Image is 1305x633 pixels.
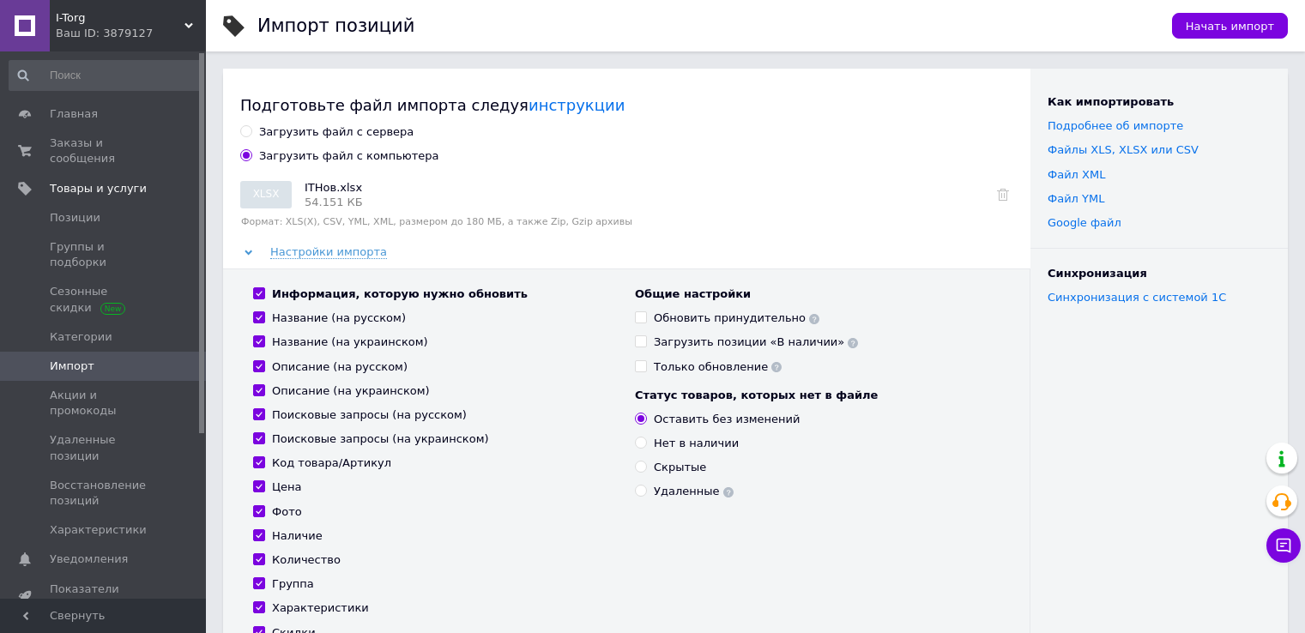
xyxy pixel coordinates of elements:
[50,432,159,463] span: Удаленные позиции
[305,196,988,208] span: 54.151 КБ
[1048,143,1199,156] a: Файлы ХLS, XLSX или CSV
[272,479,302,495] div: Цена
[50,239,159,270] span: Группы и подборки
[272,359,408,375] div: Описание (на русском)
[272,576,314,592] div: Группа
[50,582,159,612] span: Показатели работы компании
[654,359,782,375] div: Только обновление
[529,96,625,114] a: инструкции
[635,388,1000,403] div: Статус товаров, которых нет в файле
[50,136,159,166] span: Заказы и сообщения
[50,522,147,538] span: Характеристики
[1048,119,1183,132] a: Подробнее об импорте
[1048,266,1271,281] div: Синхронизация
[257,15,414,36] h1: Импорт позиций
[654,335,858,350] div: Загрузить позиции «В наличии»
[50,329,112,345] span: Категории
[1172,13,1288,39] button: Начать импорт
[292,178,988,212] div: ITНов.xlsx
[654,460,706,475] div: Скрытые
[9,60,202,91] input: Поиск
[50,106,98,122] span: Главная
[50,552,128,567] span: Уведомления
[635,286,1000,302] div: Общие настройки
[50,284,159,315] span: Сезонные скидки
[259,124,414,140] div: Загрузить файл с сервера
[1048,192,1104,205] a: Файл YML
[253,187,280,202] span: XLSX
[272,431,489,447] div: Поисковые запросы (на украинском)
[272,600,369,616] div: Характеристики
[1048,168,1105,181] a: Файл XML
[1048,216,1121,229] a: Google файл
[1186,20,1274,33] span: Начать импорт
[270,245,387,259] span: Настройки импорта
[272,455,391,471] div: Код товара/Артикул
[50,359,94,374] span: Импорт
[272,383,430,399] div: Описание (на украинском)
[50,388,159,419] span: Акции и промокоды
[272,310,406,326] div: Название (на русском)
[240,216,1013,227] label: Формат: XLS(X), CSV, YML, XML, размером до 180 МБ, а также Zip, Gzip архивы
[259,148,439,164] div: Загрузить файл с компьютера
[56,26,206,41] div: Ваш ID: 3879127
[272,504,302,520] div: Фото
[654,310,819,326] div: Обновить принудительно
[240,94,1013,116] div: Подготовьте файл импорта следуя
[50,181,147,196] span: Товары и услуги
[272,407,467,423] div: Поисковые запросы (на русском)
[56,10,184,26] span: I-Torg
[654,484,734,499] div: Удаленные
[272,552,341,568] div: Количество
[272,286,528,302] div: Информация, которую нужно обновить
[272,528,323,544] div: Наличие
[50,478,159,509] span: Восстановление позиций
[272,335,428,350] div: Название (на украинском)
[50,210,100,226] span: Позиции
[1048,94,1271,110] div: Как импортировать
[654,436,739,451] div: Нет в наличии
[1266,528,1301,563] button: Чат с покупателем
[654,412,801,427] div: Оставить без изменений
[1048,291,1226,304] a: Синхронизация с системой 1С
